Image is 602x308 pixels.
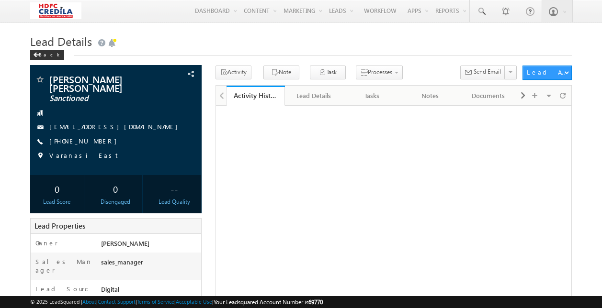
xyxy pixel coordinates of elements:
[49,122,182,131] a: [EMAIL_ADDRESS][DOMAIN_NAME]
[356,66,403,79] button: Processes
[227,86,285,106] a: Activity History
[137,298,174,305] a: Terms of Service
[474,67,501,76] span: Send Email
[522,66,572,80] button: Lead Actions
[91,198,140,206] div: Disengaged
[33,198,81,206] div: Lead Score
[409,90,451,101] div: Notes
[49,75,155,92] span: [PERSON_NAME] [PERSON_NAME]
[263,66,299,79] button: Note
[310,66,346,79] button: Task
[99,257,201,271] div: sales_manager
[30,50,69,58] a: Back
[214,298,323,306] span: Your Leadsquared Account Number is
[101,239,149,247] span: [PERSON_NAME]
[91,180,140,198] div: 0
[49,94,155,103] span: Sanctioned
[460,86,518,106] a: Documents
[98,298,136,305] a: Contact Support
[527,68,568,77] div: Lead Actions
[30,2,81,19] img: Custom Logo
[33,180,81,198] div: 0
[176,298,212,305] a: Acceptable Use
[460,66,505,79] button: Send Email
[30,297,323,307] span: © 2025 LeadSquared | | | | |
[35,257,92,275] label: Sales Manager
[49,137,122,145] a: [PHONE_NUMBER]
[99,285,201,298] div: Digital
[82,298,96,305] a: About
[149,180,198,198] div: --
[351,90,393,101] div: Tasks
[35,285,92,302] label: Lead Source
[30,33,92,49] span: Lead Details
[293,90,335,101] div: Lead Details
[30,50,64,60] div: Back
[401,86,460,106] a: Notes
[285,86,343,106] a: Lead Details
[234,91,278,100] div: Activity History
[467,90,510,101] div: Documents
[216,66,251,79] button: Activity
[34,221,85,231] span: Lead Properties
[308,298,323,306] span: 69770
[368,68,392,76] span: Processes
[149,198,198,206] div: Lead Quality
[35,239,58,247] label: Owner
[49,151,120,161] span: Varanasi East
[343,86,401,106] a: Tasks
